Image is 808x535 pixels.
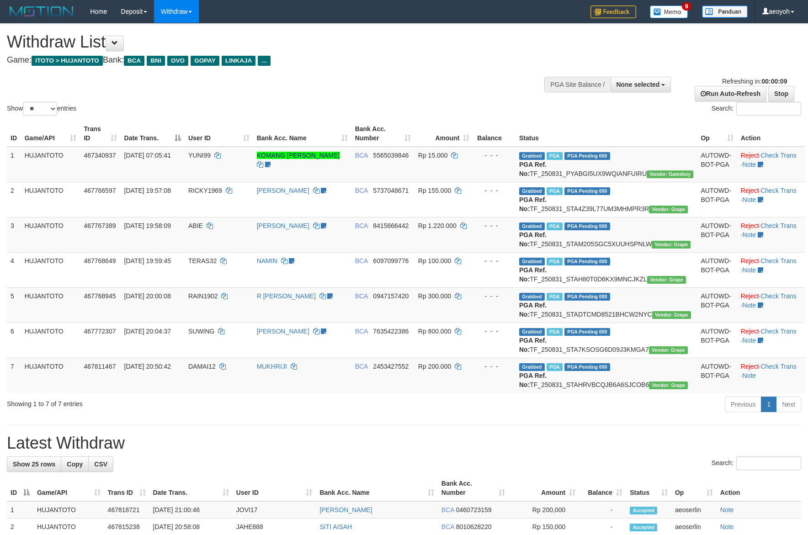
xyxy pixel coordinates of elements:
[671,501,717,519] td: aeoserlin
[124,222,171,229] span: [DATE] 19:58:09
[743,337,756,344] a: Note
[124,257,171,265] span: [DATE] 19:59:45
[712,102,801,116] label: Search:
[32,56,103,66] span: ITOTO > HUJANTOTO
[253,121,351,147] th: Bank Acc. Name: activate to sort column ascending
[516,252,697,287] td: TF_250831_STAH80T0D6KX9MNCJKZL
[21,121,80,147] th: Game/API: activate to sort column ascending
[647,170,693,178] span: Vendor URL: https://payment21.1velocity.biz
[7,33,530,51] h1: Withdraw List
[630,524,657,531] span: Accepted
[188,328,215,335] span: SUWING
[84,292,116,300] span: 467768945
[84,363,116,370] span: 467811467
[7,252,21,287] td: 4
[737,217,805,252] td: · ·
[222,56,256,66] span: LINKAJA
[7,396,330,408] div: Showing 1 to 7 of 7 entries
[519,196,547,212] b: PGA Ref. No:
[720,506,734,514] a: Note
[519,187,545,195] span: Grabbed
[7,501,33,519] td: 1
[519,258,545,265] span: Grabbed
[257,187,309,194] a: [PERSON_NAME]
[611,77,671,92] button: None selected
[519,337,547,353] b: PGA Ref. No:
[21,252,80,287] td: HUJANTOTO
[258,56,270,66] span: ...
[316,475,437,501] th: Bank Acc. Name: activate to sort column ascending
[760,292,797,300] a: Check Trans
[355,328,368,335] span: BCA
[737,121,805,147] th: Action
[649,206,688,213] span: Vendor URL: https://settle31.1velocity.biz
[167,56,188,66] span: OVO
[373,152,409,159] span: Copy 5565039846 to clipboard
[650,5,688,18] img: Button%20Memo.svg
[737,323,805,358] td: · ·
[61,456,89,472] a: Copy
[456,506,492,514] span: Copy 0460723159 to clipboard
[717,475,801,501] th: Action
[725,397,761,412] a: Previous
[84,152,116,159] span: 467340937
[737,182,805,217] td: · ·
[544,77,610,92] div: PGA Site Balance /
[649,346,688,354] span: Vendor URL: https://settle31.1velocity.biz
[743,231,756,238] a: Note
[564,363,610,371] span: PGA Pending
[697,287,737,323] td: AUTOWD-BOT-PGA
[373,292,409,300] span: Copy 0947157420 to clipboard
[516,287,697,323] td: TF_250831_STADTCMD8521BHCW2NYC
[741,152,759,159] a: Reject
[743,302,756,309] a: Note
[7,323,21,358] td: 6
[373,363,409,370] span: Copy 2453427552 to clipboard
[697,182,737,217] td: AUTOWD-BOT-PGA
[319,523,352,530] a: SITI AISAH
[418,363,451,370] span: Rp 200.000
[741,187,759,194] a: Reject
[456,523,492,530] span: Copy 8010628220 to clipboard
[477,186,512,195] div: - - -
[743,372,756,379] a: Note
[7,434,801,452] h1: Latest Withdraw
[418,222,457,229] span: Rp 1.220.000
[736,456,801,470] input: Search:
[355,257,368,265] span: BCA
[191,56,219,66] span: GOPAY
[743,266,756,274] a: Note
[516,147,697,182] td: TF_250831_PYABGI5UX9WQIANFUIRU
[418,328,451,335] span: Rp 800.000
[761,78,787,85] strong: 00:00:09
[564,328,610,336] span: PGA Pending
[441,506,454,514] span: BCA
[720,523,734,530] a: Note
[188,292,218,300] span: RAIN1902
[7,358,21,393] td: 7
[617,81,660,88] span: None selected
[257,328,309,335] a: [PERSON_NAME]
[760,222,797,229] a: Check Trans
[626,475,671,501] th: Status: activate to sort column ascending
[147,56,165,66] span: BNI
[7,217,21,252] td: 3
[7,121,21,147] th: ID
[84,257,116,265] span: 467768649
[418,187,451,194] span: Rp 155.000
[149,501,233,519] td: [DATE] 21:00:46
[355,363,368,370] span: BCA
[185,121,253,147] th: User ID: activate to sort column ascending
[630,507,657,514] span: Accepted
[7,102,76,116] label: Show entries
[519,372,547,388] b: PGA Ref. No:
[516,121,697,147] th: Status
[355,292,368,300] span: BCA
[415,121,473,147] th: Amount: activate to sort column ascending
[88,456,113,472] a: CSV
[743,196,756,203] a: Note
[257,257,277,265] a: NAMIN
[519,231,547,248] b: PGA Ref. No:
[7,475,33,501] th: ID: activate to sort column descending
[519,266,547,283] b: PGA Ref. No:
